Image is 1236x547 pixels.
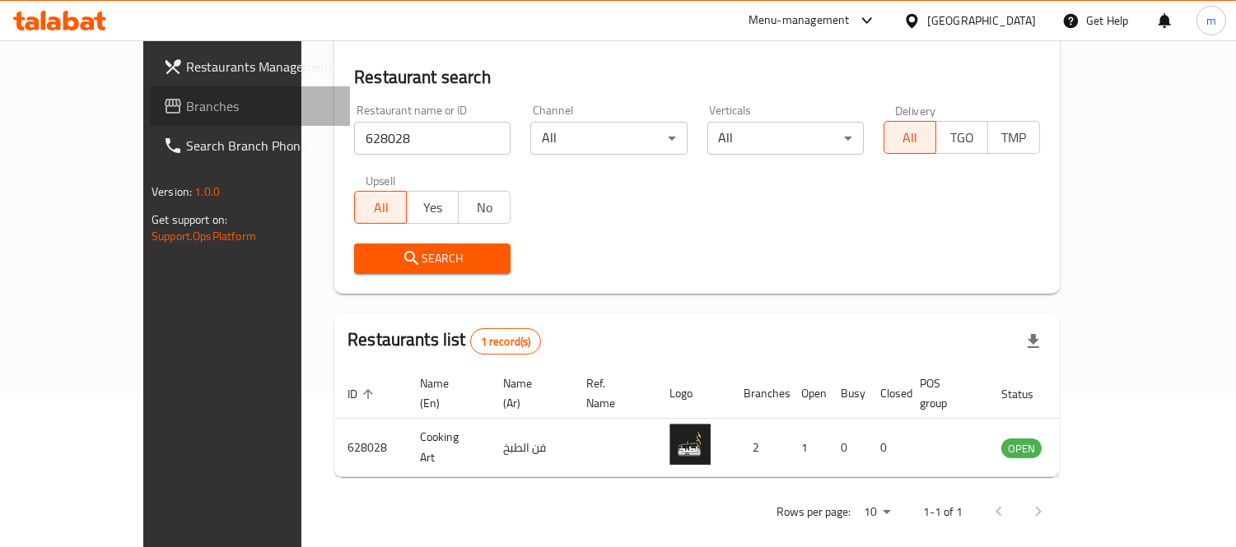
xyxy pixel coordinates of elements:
[530,122,687,155] div: All
[730,419,788,477] td: 2
[354,65,1040,90] h2: Restaurant search
[1206,12,1216,30] span: m
[334,369,1131,477] table: enhanced table
[788,369,828,419] th: Open
[186,96,337,116] span: Branches
[152,181,192,202] span: Version:
[150,126,350,165] a: Search Branch Phone
[987,121,1040,154] button: TMP
[465,196,504,220] span: No
[920,373,968,413] span: POS group
[354,191,407,224] button: All
[669,424,711,465] img: Cooking Art
[749,11,850,30] div: Menu-management
[1001,438,1042,458] div: OPEN
[471,334,541,350] span: 1 record(s)
[361,196,400,220] span: All
[420,373,470,413] span: Name (En)
[407,419,490,477] td: Cooking Art
[867,369,907,419] th: Closed
[354,122,511,155] input: Search for restaurant name or ID..
[366,174,396,186] label: Upsell
[730,369,788,419] th: Branches
[334,419,407,477] td: 628028
[194,181,220,202] span: 1.0.0
[152,225,256,247] a: Support.OpsPlatform
[354,243,511,274] button: Search
[186,136,337,155] span: Search Branch Phone
[828,419,867,477] td: 0
[367,248,497,269] span: Search
[891,126,930,150] span: All
[347,327,541,355] h2: Restaurants list
[150,47,350,86] a: Restaurants Management
[1001,439,1042,458] span: OPEN
[707,122,864,155] div: All
[490,419,573,477] td: فن الطبخ
[777,502,851,522] p: Rows per page:
[788,419,828,477] td: 1
[1014,322,1053,361] div: Export file
[1001,384,1055,404] span: Status
[828,369,867,419] th: Busy
[923,502,963,522] p: 1-1 of 1
[656,369,730,419] th: Logo
[857,500,897,525] div: Rows per page:
[152,209,227,230] span: Get support on:
[406,191,459,224] button: Yes
[927,12,1036,30] div: [GEOGRAPHIC_DATA]
[935,121,988,154] button: TGO
[995,126,1033,150] span: TMP
[150,86,350,126] a: Branches
[413,196,452,220] span: Yes
[895,104,936,116] label: Delivery
[503,373,553,413] span: Name (Ar)
[586,373,637,413] span: Ref. Name
[884,121,936,154] button: All
[347,384,379,404] span: ID
[458,191,511,224] button: No
[943,126,982,150] span: TGO
[186,57,337,76] span: Restaurants Management
[867,419,907,477] td: 0
[470,328,542,355] div: Total records count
